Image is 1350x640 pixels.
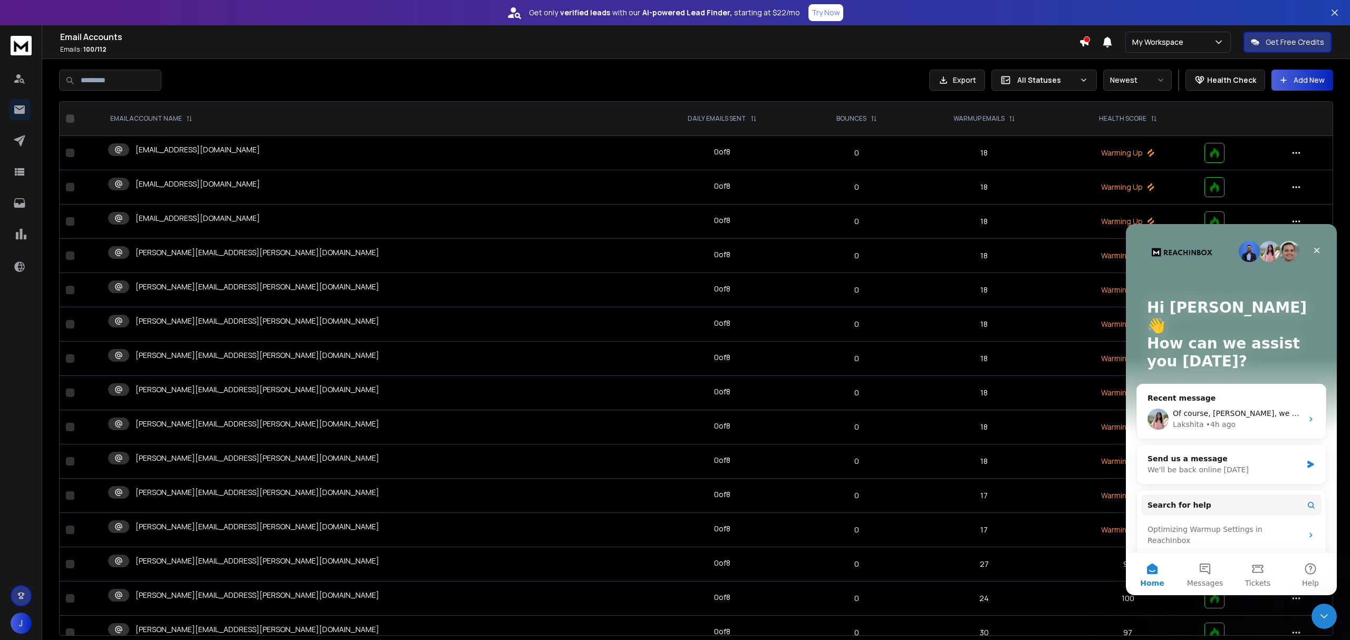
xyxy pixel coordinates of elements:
div: 0 of 8 [714,147,730,157]
td: 18 [910,410,1057,444]
p: [PERSON_NAME][EMAIL_ADDRESS][PERSON_NAME][DOMAIN_NAME] [136,556,379,566]
div: 0 of 8 [714,352,730,363]
td: 18 [910,376,1057,410]
td: 27 [910,547,1057,581]
button: Health Check [1185,70,1265,91]
p: DAILY EMAILS SENT [688,114,746,123]
div: Lakshita [47,195,78,206]
div: Optimizing Warmup Settings in ReachInbox [22,300,177,322]
p: 0 [809,593,904,604]
span: Home [14,355,38,363]
div: EMAIL ACCOUNT NAME [110,114,192,123]
p: 0 [809,387,904,398]
div: 0 of 8 [714,284,730,294]
h1: Email Accounts [60,31,1079,43]
td: 17 [910,513,1057,547]
p: 0 [809,422,904,432]
p: Get only with our starting at $22/mo [529,7,800,18]
div: 0 of 8 [714,455,730,466]
div: 0 of 8 [714,249,730,260]
td: 24 [910,581,1057,616]
button: Messages [53,329,105,371]
p: Warming Up [1064,525,1192,535]
p: [PERSON_NAME][EMAIL_ADDRESS][PERSON_NAME][DOMAIN_NAME] [136,419,379,429]
strong: verified leads [560,7,610,18]
p: My Workspace [1132,37,1188,47]
button: Newest [1103,70,1172,91]
button: Get Free Credits [1243,32,1332,53]
p: 0 [809,182,904,192]
p: Warming Up [1064,490,1192,501]
strong: AI-powered Lead Finder, [642,7,732,18]
div: 0 of 8 [714,181,730,191]
p: Health Check [1207,75,1256,85]
td: 98 [1058,547,1198,581]
div: Close [181,17,200,36]
p: 0 [809,490,904,501]
div: Send us a message [22,229,176,240]
div: 0 of 8 [714,558,730,568]
iframe: Intercom live chat [1126,224,1337,595]
button: J [11,613,32,634]
p: Warming Up [1064,319,1192,329]
td: 18 [910,205,1057,239]
p: [PERSON_NAME][EMAIL_ADDRESS][PERSON_NAME][DOMAIN_NAME] [136,316,379,326]
p: BOUNCES [836,114,866,123]
p: Warming Up [1064,285,1192,295]
div: We'll be back online [DATE] [22,240,176,251]
p: Warming Up [1064,456,1192,467]
p: 0 [809,285,904,295]
p: HEALTH SCORE [1099,114,1146,123]
p: [PERSON_NAME][EMAIL_ADDRESS][PERSON_NAME][DOMAIN_NAME] [136,350,379,361]
td: 18 [910,273,1057,307]
div: 0 of 8 [714,318,730,328]
p: [PERSON_NAME][EMAIL_ADDRESS][PERSON_NAME][DOMAIN_NAME] [136,384,379,395]
span: Tickets [119,355,145,363]
span: Messages [61,355,98,363]
span: Of course, [PERSON_NAME], we value all our users and will help you in any way we can! [47,185,373,193]
p: 0 [809,456,904,467]
button: Help [158,329,211,371]
p: [EMAIL_ADDRESS][DOMAIN_NAME] [136,213,260,224]
p: Warming Up [1064,250,1192,261]
button: Add New [1271,70,1333,91]
p: 0 [809,353,904,364]
p: Warming Up [1064,148,1192,158]
p: [PERSON_NAME][EMAIL_ADDRESS][PERSON_NAME][DOMAIN_NAME] [136,521,379,532]
p: [PERSON_NAME][EMAIL_ADDRESS][PERSON_NAME][DOMAIN_NAME] [136,487,379,498]
img: logo [11,36,32,55]
button: Export [929,70,985,91]
div: 0 of 8 [714,421,730,431]
button: Tickets [105,329,158,371]
span: 100 / 112 [83,45,107,54]
td: 18 [910,307,1057,342]
p: [EMAIL_ADDRESS][DOMAIN_NAME] [136,144,260,155]
span: Help [176,355,193,363]
p: [PERSON_NAME][EMAIL_ADDRESS][PERSON_NAME][DOMAIN_NAME] [136,453,379,463]
p: Warming Up [1064,387,1192,398]
div: Optimizing Warmup Settings in ReachInbox [15,296,196,326]
button: Try Now [808,4,843,21]
p: Get Free Credits [1266,37,1324,47]
p: [EMAIL_ADDRESS][DOMAIN_NAME] [136,179,260,189]
p: Emails : [60,45,1079,54]
button: Search for help [15,270,196,292]
div: Send us a messageWe'll be back online [DATE] [11,220,200,260]
p: [PERSON_NAME][EMAIL_ADDRESS][PERSON_NAME][DOMAIN_NAME] [136,624,379,635]
td: 18 [910,170,1057,205]
p: All Statuses [1017,75,1075,85]
p: 0 [809,216,904,227]
td: 18 [910,444,1057,479]
div: 0 of 8 [714,215,730,226]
